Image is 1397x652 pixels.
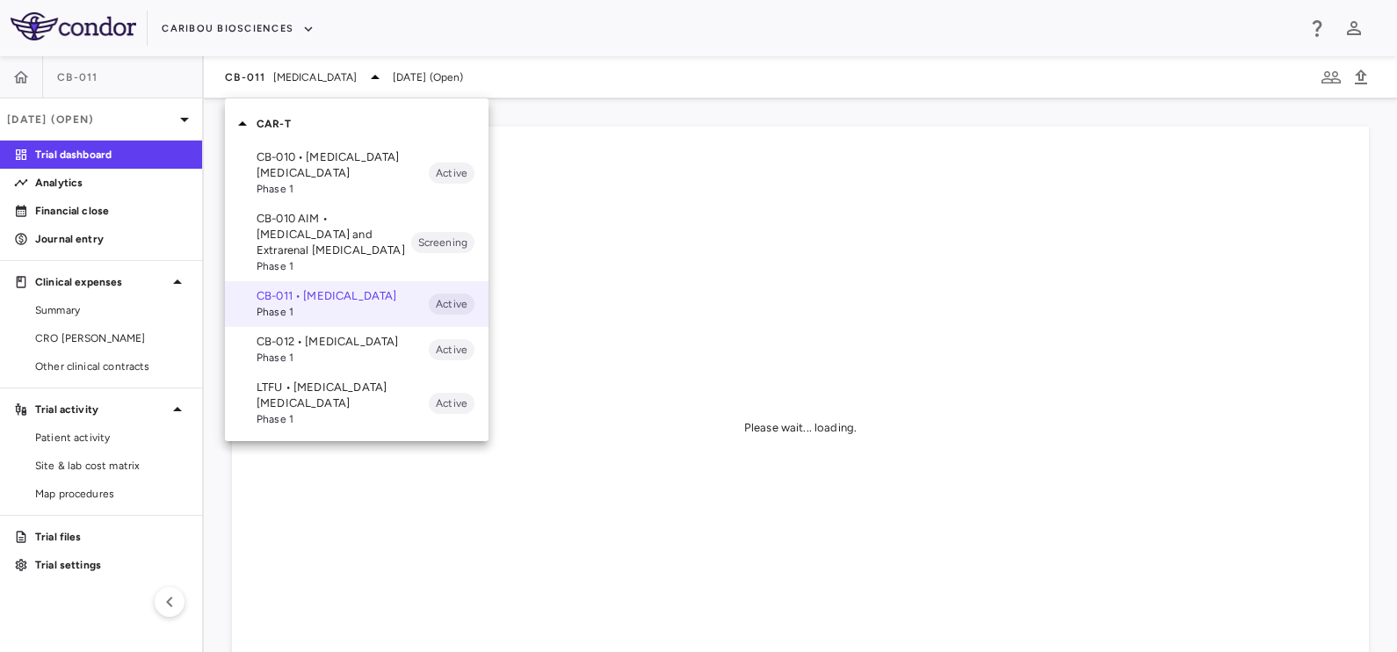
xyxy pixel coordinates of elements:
[257,334,429,350] p: CB-012 • [MEDICAL_DATA]
[257,181,429,197] span: Phase 1
[257,411,429,427] span: Phase 1
[225,373,489,434] div: LTFU • [MEDICAL_DATA] [MEDICAL_DATA]Phase 1Active
[429,296,474,312] span: Active
[411,235,474,250] span: Screening
[257,258,411,274] span: Phase 1
[429,395,474,411] span: Active
[257,116,489,132] p: CAR-T
[257,149,429,181] p: CB-010 • [MEDICAL_DATA] [MEDICAL_DATA]
[225,327,489,373] div: CB-012 • [MEDICAL_DATA]Phase 1Active
[225,105,489,142] div: CAR-T
[257,304,429,320] span: Phase 1
[225,281,489,327] div: CB-011 • [MEDICAL_DATA]Phase 1Active
[257,350,429,366] span: Phase 1
[257,288,429,304] p: CB-011 • [MEDICAL_DATA]
[429,165,474,181] span: Active
[257,380,429,411] p: LTFU • [MEDICAL_DATA] [MEDICAL_DATA]
[257,211,411,258] p: CB-010 AIM • [MEDICAL_DATA] and Extrarenal [MEDICAL_DATA]
[225,204,489,281] div: CB-010 AIM • [MEDICAL_DATA] and Extrarenal [MEDICAL_DATA]Phase 1Screening
[225,142,489,204] div: CB-010 • [MEDICAL_DATA] [MEDICAL_DATA]Phase 1Active
[429,342,474,358] span: Active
